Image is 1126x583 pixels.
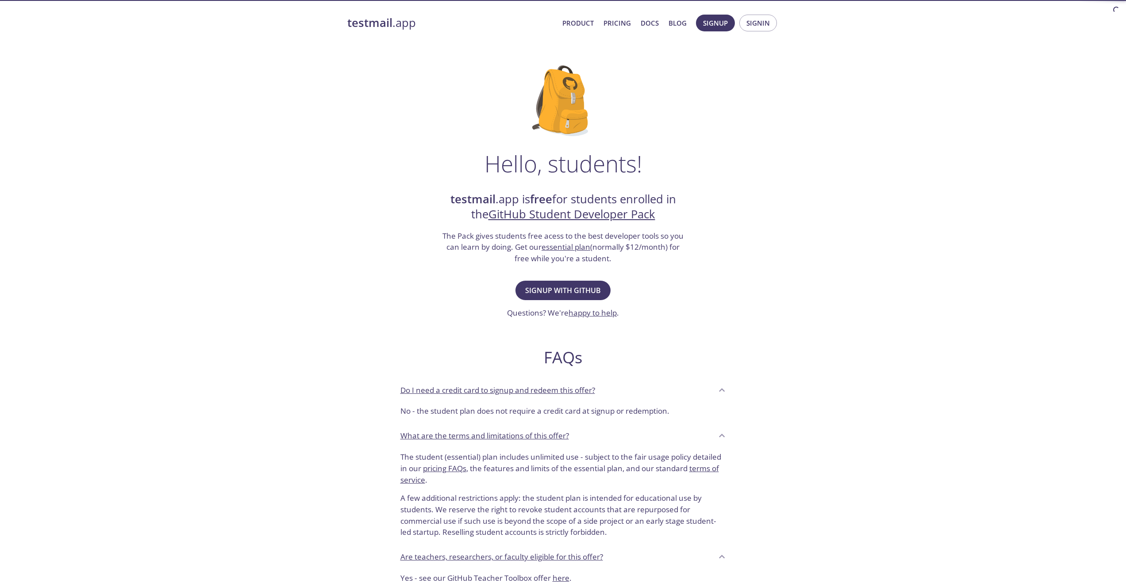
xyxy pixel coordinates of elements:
a: happy to help [569,308,617,318]
strong: free [530,191,552,207]
button: Signup with GitHub [515,281,611,300]
button: Signin [739,15,777,31]
div: What are the terms and limitations of this offer? [393,424,733,448]
div: Do I need a credit card to signup and redeem this offer? [393,378,733,402]
a: testmail.app [347,15,555,30]
strong: testmail [450,191,496,207]
span: Signup [703,17,728,29]
a: here [553,573,569,583]
a: Blog [669,17,687,29]
a: terms of service [400,463,719,485]
h3: Questions? We're . [507,307,619,319]
h1: Hello, students! [484,150,642,177]
div: Do I need a credit card to signup and redeem this offer? [393,402,733,424]
div: What are the terms and limitations of this offer? [393,448,733,545]
p: Do I need a credit card to signup and redeem this offer? [400,385,595,396]
p: A few additional restrictions apply: the student plan is intended for educational use by students... [400,485,726,538]
p: No - the student plan does not require a credit card at signup or redemption. [400,405,726,417]
img: github-student-backpack.png [532,65,594,136]
span: Signup with GitHub [525,284,601,297]
a: Docs [641,17,659,29]
a: pricing FAQs [423,463,466,473]
strong: testmail [347,15,392,30]
a: Pricing [603,17,631,29]
p: The student (essential) plan includes unlimited use - subject to the fair usage policy detailed i... [400,451,726,485]
div: Are teachers, researchers, or faculty eligible for this offer? [393,545,733,569]
button: Signup [696,15,735,31]
span: Signin [746,17,770,29]
h2: FAQs [393,347,733,367]
h3: The Pack gives students free acess to the best developer tools so you can learn by doing. Get our... [442,230,685,264]
a: Product [562,17,594,29]
a: GitHub Student Developer Pack [488,206,655,222]
a: essential plan [542,242,590,252]
p: What are the terms and limitations of this offer? [400,430,569,442]
h2: .app is for students enrolled in the [442,192,685,222]
p: Are teachers, researchers, or faculty eligible for this offer? [400,551,603,563]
